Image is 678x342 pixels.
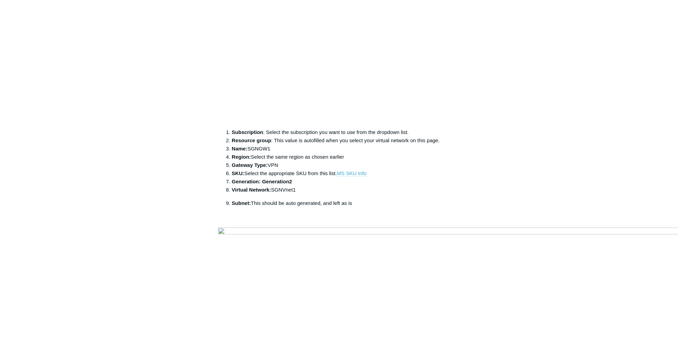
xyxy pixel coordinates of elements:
[232,169,460,178] li: Select the appropriate SKU from this list.
[232,200,251,206] strong: Subnet:
[232,162,268,168] strong: Gateway Type:
[232,153,460,161] li: Select the same region as chosen earlier
[232,199,460,207] p: This should be auto generated, and left as is
[232,186,460,194] li: SGNVnet1
[232,128,460,136] li: : Select the subscription you want to use from the dropdown list.
[232,170,244,176] strong: SKU:
[232,129,263,135] strong: Subscription
[232,179,292,184] strong: Generation: Generation2
[337,170,367,176] a: MS SKU Info
[232,161,460,169] li: VPN
[232,146,247,151] strong: Name:
[232,154,251,160] strong: Region:
[232,145,460,153] li: SGNGW1
[232,187,271,193] strong: Virtual Network:
[232,137,271,143] strong: Resource group
[232,136,460,145] li: : This value is autofilled when you select your virtual network on this page.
